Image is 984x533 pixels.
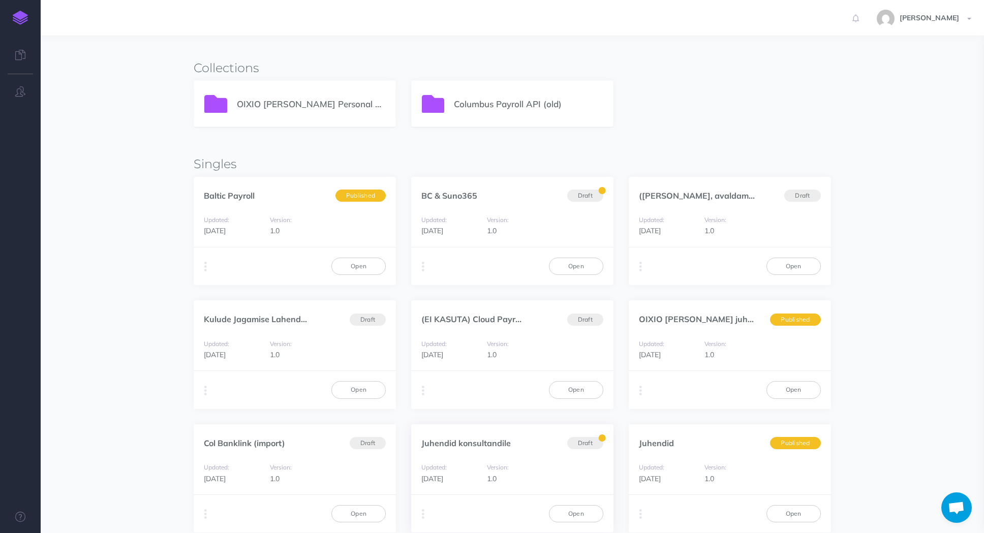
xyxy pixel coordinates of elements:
[639,340,664,348] small: Updated:
[331,381,386,398] a: Open
[421,340,447,348] small: Updated:
[421,226,443,235] span: [DATE]
[639,191,768,201] a: ([PERSON_NAME], avaldamata...
[487,216,509,224] small: Version:
[941,492,972,523] div: Avatud vestlus
[639,474,661,483] span: [DATE]
[204,463,229,471] small: Updated:
[270,463,292,471] small: Version:
[766,505,821,522] a: Open
[204,216,229,224] small: Updated:
[194,158,831,171] h3: Singles
[270,340,292,348] small: Version:
[421,216,447,224] small: Updated:
[639,507,642,521] i: More actions
[421,191,477,201] a: BC & Suno365
[877,10,895,27] img: 31ca6b76c58a41dfc3662d81e4fc32f0.jpg
[704,216,726,224] small: Version:
[487,226,497,235] span: 1.0
[204,314,307,324] a: Kulude Jagamise Lahend...
[704,474,714,483] span: 1.0
[487,350,497,359] span: 1.0
[549,505,603,522] a: Open
[704,463,726,471] small: Version:
[766,381,821,398] a: Open
[487,463,509,471] small: Version:
[704,340,726,348] small: Version:
[270,350,280,359] span: 1.0
[421,314,521,324] a: (EI KASUTA) Cloud Payr...
[194,61,831,75] h3: Collections
[204,191,255,201] a: Baltic Payroll
[549,381,603,398] a: Open
[704,350,714,359] span: 1.0
[204,260,207,274] i: More actions
[421,350,443,359] span: [DATE]
[270,474,280,483] span: 1.0
[639,314,762,324] a: OIXIO [PERSON_NAME] juhend
[204,507,207,521] i: More actions
[639,463,664,471] small: Updated:
[422,507,424,521] i: More actions
[639,260,642,274] i: More actions
[421,463,447,471] small: Updated:
[549,258,603,275] a: Open
[422,384,424,398] i: More actions
[204,95,227,113] img: icon-folder.svg
[204,474,226,483] span: [DATE]
[704,226,714,235] span: 1.0
[331,505,386,522] a: Open
[422,95,445,113] img: icon-folder.svg
[270,226,280,235] span: 1.0
[487,340,509,348] small: Version:
[421,438,511,448] a: Juhendid konsultandile
[639,226,661,235] span: [DATE]
[639,438,674,448] a: Juhendid
[13,11,28,25] img: logo-mark.svg
[204,340,229,348] small: Updated:
[421,474,443,483] span: [DATE]
[766,258,821,275] a: Open
[895,13,964,22] span: [PERSON_NAME]
[454,97,603,111] p: Columbus Payroll API (old)
[270,216,292,224] small: Version:
[204,226,226,235] span: [DATE]
[204,350,226,359] span: [DATE]
[487,474,497,483] span: 1.0
[204,438,285,448] a: Col Banklink (import)
[204,384,207,398] i: More actions
[639,350,661,359] span: [DATE]
[639,216,664,224] small: Updated:
[331,258,386,275] a: Open
[639,384,642,398] i: More actions
[422,260,424,274] i: More actions
[237,97,386,111] p: OIXIO [PERSON_NAME] Personal 365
